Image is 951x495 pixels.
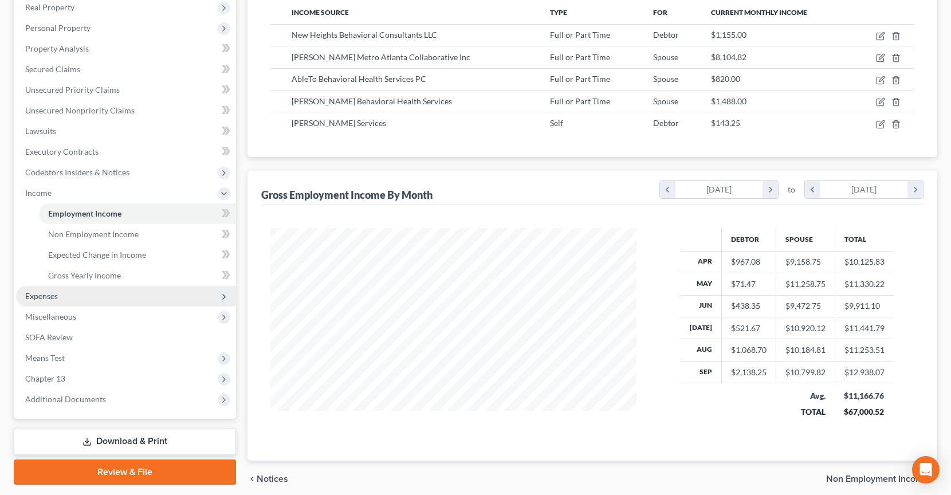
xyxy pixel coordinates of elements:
[805,181,820,198] i: chevron_left
[660,181,675,198] i: chevron_left
[39,265,236,286] a: Gross Yearly Income
[653,8,667,17] span: For
[292,8,349,17] span: Income Source
[16,327,236,348] a: SOFA Review
[16,100,236,121] a: Unsecured Nonpriority Claims
[25,64,80,74] span: Secured Claims
[550,74,610,84] span: Full or Part Time
[16,121,236,142] a: Lawsuits
[292,74,426,84] span: AbleTo Behavioral Health Services PC
[25,312,76,321] span: Miscellaneous
[16,80,236,100] a: Unsecured Priority Claims
[25,126,56,136] span: Lawsuits
[731,300,767,312] div: $438.35
[25,85,120,95] span: Unsecured Priority Claims
[653,30,679,40] span: Debtor
[681,317,722,339] th: [DATE]
[785,278,826,290] div: $11,258.75
[257,474,288,484] span: Notices
[25,105,135,115] span: Unsecured Nonpriority Claims
[48,270,121,280] span: Gross Yearly Income
[788,184,795,195] span: to
[820,181,908,198] div: [DATE]
[16,142,236,162] a: Executory Contracts
[16,59,236,80] a: Secured Claims
[292,52,470,62] span: [PERSON_NAME] Metro Atlanta Collaborative Inc
[907,181,923,198] i: chevron_right
[292,30,437,40] span: New Heights Behavioral Consultants LLC
[39,245,236,265] a: Expected Change in Income
[731,278,767,290] div: $71.47
[675,181,763,198] div: [DATE]
[731,323,767,334] div: $521.67
[835,251,894,273] td: $10,125.83
[25,188,52,198] span: Income
[785,390,826,402] div: Avg.
[653,74,678,84] span: Spouse
[550,96,610,106] span: Full or Part Time
[14,428,236,455] a: Download & Print
[835,317,894,339] td: $11,441.79
[763,181,778,198] i: chevron_right
[48,209,121,218] span: Employment Income
[25,147,99,156] span: Executory Contracts
[39,203,236,224] a: Employment Income
[550,8,567,17] span: Type
[550,52,610,62] span: Full or Part Time
[711,52,746,62] span: $8,104.82
[247,474,288,484] button: chevron_left Notices
[785,300,826,312] div: $9,472.75
[731,344,767,356] div: $1,068.70
[731,367,767,378] div: $2,138.25
[721,228,776,251] th: Debtor
[912,456,940,484] div: Open Intercom Messenger
[711,118,740,128] span: $143.25
[261,188,433,202] div: Gross Employment Income By Month
[25,2,74,12] span: Real Property
[39,224,236,245] a: Non Employment Income
[785,256,826,268] div: $9,158.75
[711,30,746,40] span: $1,155.00
[25,23,91,33] span: Personal Property
[48,250,146,260] span: Expected Change in Income
[653,96,678,106] span: Spouse
[681,339,722,361] th: Aug
[25,374,65,383] span: Chapter 13
[25,167,129,177] span: Codebtors Insiders & Notices
[25,332,73,342] span: SOFA Review
[681,361,722,383] th: Sep
[25,353,65,363] span: Means Test
[681,295,722,317] th: Jun
[711,8,807,17] span: Current Monthly Income
[681,251,722,273] th: Apr
[550,30,610,40] span: Full or Part Time
[835,273,894,295] td: $11,330.22
[785,406,826,418] div: TOTAL
[711,96,746,106] span: $1,488.00
[835,228,894,251] th: Total
[711,74,740,84] span: $820.00
[731,256,767,268] div: $967.08
[785,344,826,356] div: $10,184.81
[653,118,679,128] span: Debtor
[826,474,928,484] span: Non Employment Income
[835,295,894,317] td: $9,911.10
[16,38,236,59] a: Property Analysis
[653,52,678,62] span: Spouse
[550,118,563,128] span: Self
[785,367,826,378] div: $10,799.82
[292,118,386,128] span: [PERSON_NAME] Services
[826,474,937,484] button: Non Employment Income chevron_right
[25,291,58,301] span: Expenses
[835,339,894,361] td: $11,253.51
[247,474,257,484] i: chevron_left
[835,361,894,383] td: $12,938.07
[785,323,826,334] div: $10,920.12
[776,228,835,251] th: Spouse
[25,394,106,404] span: Additional Documents
[292,96,452,106] span: [PERSON_NAME] Behavioral Health Services
[48,229,139,239] span: Non Employment Income
[844,406,885,418] div: $67,000.52
[14,459,236,485] a: Review & File
[844,390,885,402] div: $11,166.76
